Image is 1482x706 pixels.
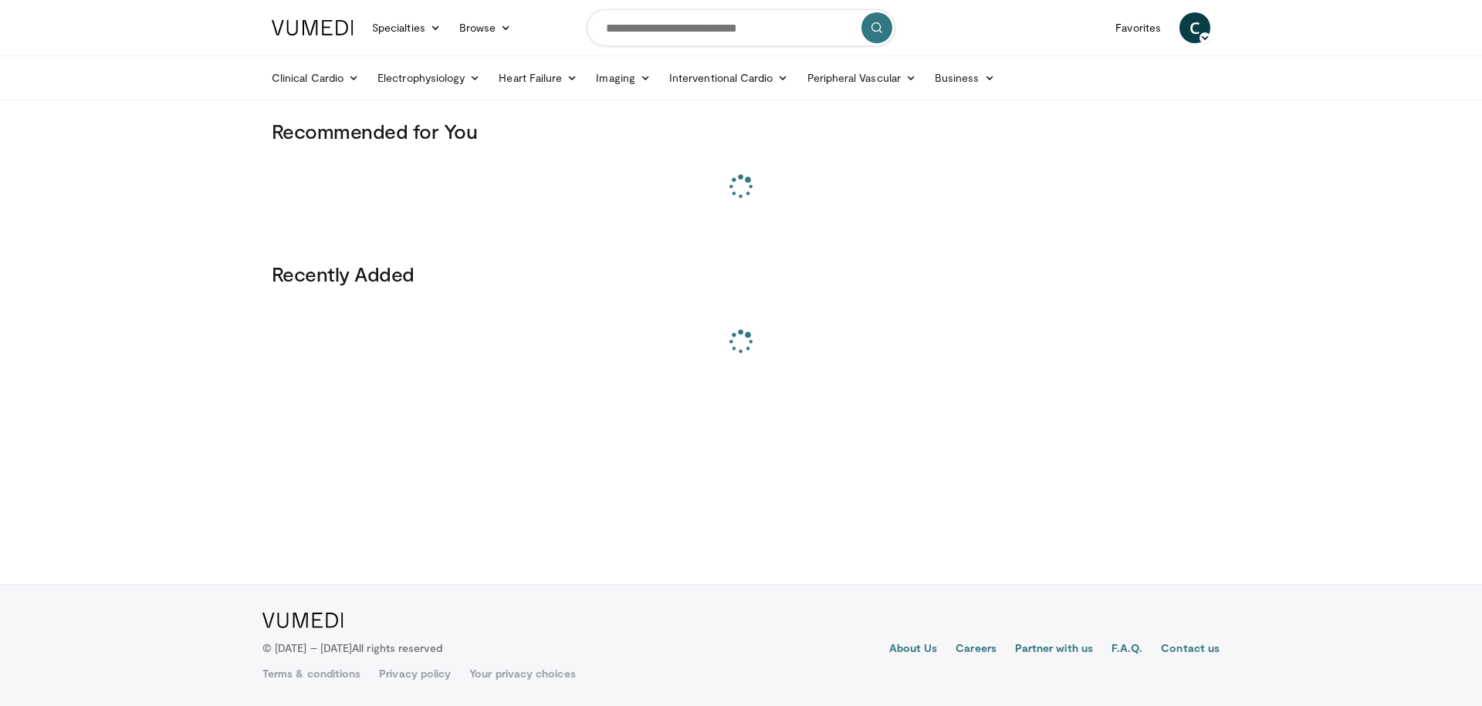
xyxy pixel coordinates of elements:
a: Browse [450,12,521,43]
a: Electrophysiology [368,62,489,93]
a: Imaging [587,62,660,93]
a: C [1179,12,1210,43]
a: Clinical Cardio [262,62,368,93]
a: Business [925,62,1004,93]
p: © [DATE] – [DATE] [262,640,443,656]
a: F.A.Q. [1111,640,1142,659]
a: Contact us [1161,640,1220,659]
a: Heart Failure [489,62,587,93]
a: Peripheral Vascular [798,62,925,93]
a: Privacy policy [379,666,451,681]
a: Specialties [363,12,450,43]
img: VuMedi Logo [272,20,354,35]
img: VuMedi Logo [262,613,343,628]
h3: Recently Added [272,262,1210,286]
a: Terms & conditions [262,666,360,681]
a: Careers [956,640,996,659]
a: Favorites [1106,12,1170,43]
a: Interventional Cardio [660,62,798,93]
a: Your privacy choices [469,666,575,681]
a: About Us [889,640,938,659]
span: All rights reserved [352,641,442,654]
input: Search topics, interventions [587,9,895,46]
a: Partner with us [1015,640,1093,659]
h3: Recommended for You [272,119,1210,144]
